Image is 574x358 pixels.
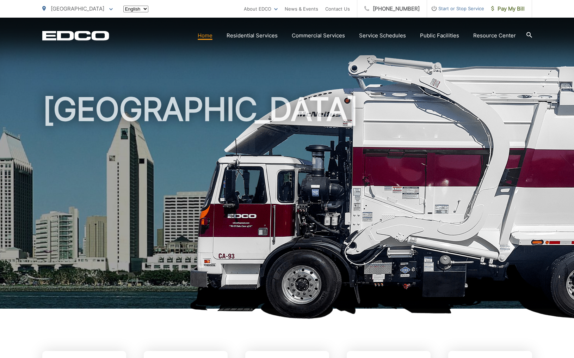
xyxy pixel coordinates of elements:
a: Resource Center [473,31,516,40]
a: EDCD logo. Return to the homepage. [42,31,109,41]
select: Select a language [123,6,148,12]
a: Residential Services [227,31,278,40]
a: Service Schedules [359,31,406,40]
a: About EDCO [244,5,278,13]
a: Contact Us [325,5,350,13]
a: News & Events [285,5,318,13]
span: [GEOGRAPHIC_DATA] [51,5,104,12]
h1: [GEOGRAPHIC_DATA] [42,92,532,315]
a: Home [198,31,212,40]
span: Pay My Bill [491,5,525,13]
a: Public Facilities [420,31,459,40]
a: Commercial Services [292,31,345,40]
